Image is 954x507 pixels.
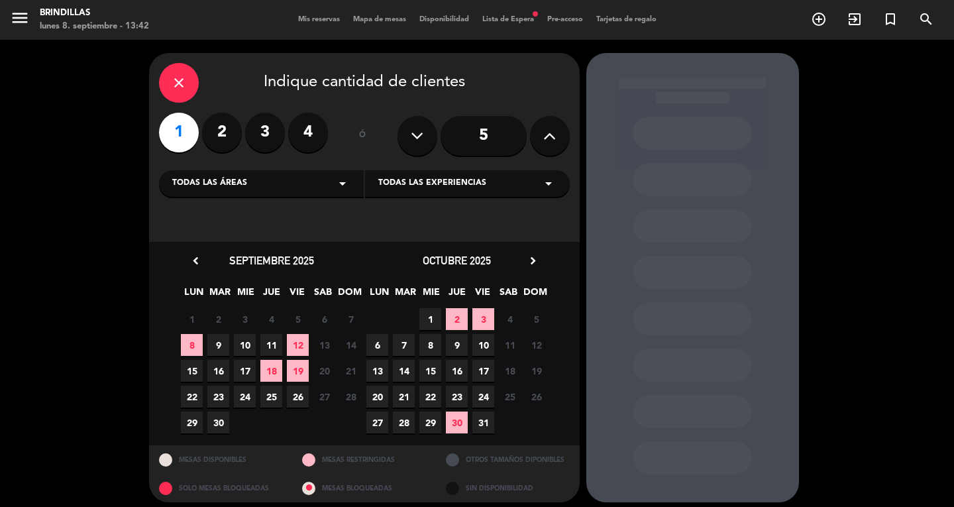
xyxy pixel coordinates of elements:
[260,386,282,408] span: 25
[159,113,199,152] label: 1
[847,11,863,27] i: exit_to_app
[366,334,388,356] span: 6
[260,284,282,306] span: JUE
[335,176,350,192] i: arrow_drop_down
[366,412,388,433] span: 27
[340,334,362,356] span: 14
[234,386,256,408] span: 24
[340,386,362,408] span: 28
[525,308,547,330] span: 5
[291,16,346,23] span: Mis reservas
[159,63,570,103] div: Indique cantidad de clientes
[229,254,314,267] span: septiembre 2025
[525,334,547,356] span: 12
[287,386,309,408] span: 26
[419,308,441,330] span: 1
[368,284,390,306] span: LUN
[313,360,335,382] span: 20
[181,360,203,382] span: 15
[312,284,334,306] span: SAB
[393,412,415,433] span: 28
[234,360,256,382] span: 17
[419,360,441,382] span: 15
[590,16,663,23] span: Tarjetas de regalo
[420,284,442,306] span: MIE
[287,308,309,330] span: 5
[472,284,494,306] span: VIE
[287,334,309,356] span: 12
[181,334,203,356] span: 8
[499,334,521,356] span: 11
[171,75,187,91] i: close
[181,386,203,408] span: 22
[40,7,149,20] div: Brindillas
[472,386,494,408] span: 24
[340,308,362,330] span: 7
[499,386,521,408] span: 25
[419,412,441,433] span: 29
[525,386,547,408] span: 26
[292,474,436,502] div: MESAS BLOQUEADAS
[918,11,934,27] i: search
[260,308,282,330] span: 4
[234,334,256,356] span: 10
[446,308,468,330] span: 2
[436,474,580,502] div: SIN DISPONIBILIDAD
[292,445,436,474] div: MESAS RESTRINGIDAS
[394,284,416,306] span: MAR
[472,334,494,356] span: 10
[526,254,540,268] i: chevron_right
[207,360,229,382] span: 16
[446,386,468,408] span: 23
[499,360,521,382] span: 18
[499,308,521,330] span: 4
[446,360,468,382] span: 16
[207,334,229,356] span: 9
[181,308,203,330] span: 1
[10,8,30,32] button: menu
[446,412,468,433] span: 30
[340,360,362,382] span: 21
[541,176,556,192] i: arrow_drop_down
[10,8,30,28] i: menu
[40,20,149,33] div: lunes 8. septiembre - 13:42
[235,284,256,306] span: MIE
[446,284,468,306] span: JUE
[472,412,494,433] span: 31
[498,284,519,306] span: SAB
[313,308,335,330] span: 6
[183,284,205,306] span: LUN
[476,16,541,23] span: Lista de Espera
[436,445,580,474] div: OTROS TAMAÑOS DIPONIBLES
[472,308,494,330] span: 3
[541,16,590,23] span: Pre-acceso
[413,16,476,23] span: Disponibilidad
[393,360,415,382] span: 14
[446,334,468,356] span: 9
[209,284,231,306] span: MAR
[288,113,328,152] label: 4
[234,308,256,330] span: 3
[260,360,282,382] span: 18
[423,254,491,267] span: octubre 2025
[393,334,415,356] span: 7
[338,284,360,306] span: DOM
[525,360,547,382] span: 19
[287,360,309,382] span: 19
[245,113,285,152] label: 3
[811,11,827,27] i: add_circle_outline
[472,360,494,382] span: 17
[341,113,384,159] div: ó
[882,11,898,27] i: turned_in_not
[181,412,203,433] span: 29
[260,334,282,356] span: 11
[393,386,415,408] span: 21
[523,284,545,306] span: DOM
[366,360,388,382] span: 13
[366,386,388,408] span: 20
[313,334,335,356] span: 13
[378,177,486,190] span: Todas las experiencias
[419,386,441,408] span: 22
[286,284,308,306] span: VIE
[172,177,247,190] span: Todas las áreas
